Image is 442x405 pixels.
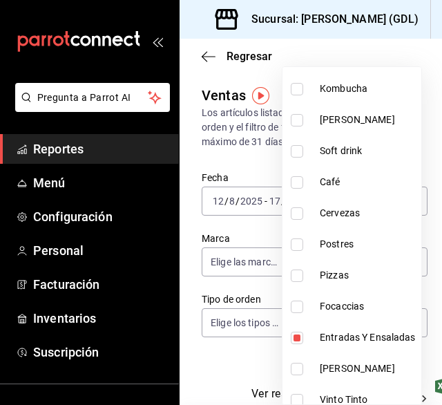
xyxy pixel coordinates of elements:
span: Soft drink [320,144,416,158]
span: Kombucha [320,82,416,96]
span: [PERSON_NAME] [320,113,416,127]
span: Entradas Y Ensaladas [320,330,416,345]
span: [PERSON_NAME] [320,361,416,376]
span: Cervezas [320,206,416,220]
span: Postres [320,237,416,252]
span: Focaccias [320,299,416,314]
span: Pizzas [320,268,416,283]
span: Café [320,175,416,189]
img: Tooltip marker [252,87,269,104]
